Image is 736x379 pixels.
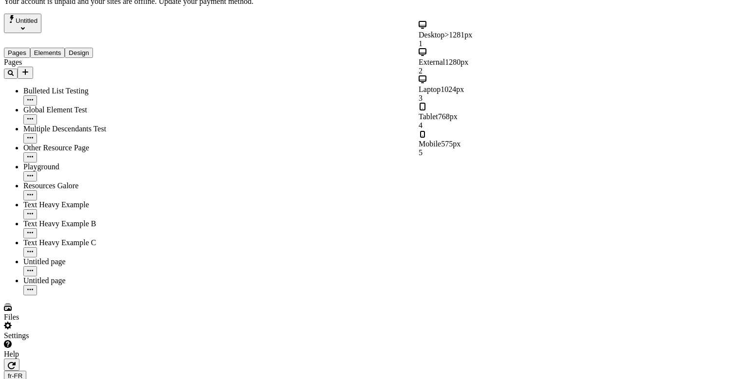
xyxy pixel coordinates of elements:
[4,350,121,359] div: Help
[445,58,468,66] span: 1280px
[441,85,464,93] span: 1024px
[23,87,121,95] div: Bulleted List Testing
[419,85,441,93] span: Laptop
[419,58,445,66] span: External
[4,8,142,17] p: Cookie Test Route
[419,140,441,148] span: Mobile
[4,58,121,67] div: Pages
[65,48,93,58] button: Design
[23,181,121,190] div: Resources Galore
[419,94,423,102] span: 3
[16,17,37,24] span: Untitled
[18,67,33,79] button: Add new
[23,162,121,171] div: Playground
[30,48,65,58] button: Elements
[419,39,423,48] span: 1
[23,125,121,133] div: Multiple Descendants Test
[4,48,30,58] button: Pages
[419,67,423,75] span: 2
[4,313,121,322] div: Files
[419,31,444,39] span: Desktop
[441,140,460,148] span: 575px
[419,148,423,157] span: 5
[23,106,121,114] div: Global Element Test
[4,14,41,33] button: Select site
[419,112,438,121] span: Tablet
[23,276,121,285] div: Untitled page
[23,144,121,152] div: Other Resource Page
[4,331,121,340] div: Settings
[438,112,458,121] span: 768px
[23,219,121,228] div: Text Heavy Example B
[23,238,121,247] div: Text Heavy Example C
[23,200,121,209] div: Text Heavy Example
[23,257,121,266] div: Untitled page
[444,31,472,39] span: >1281px
[419,121,423,129] span: 4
